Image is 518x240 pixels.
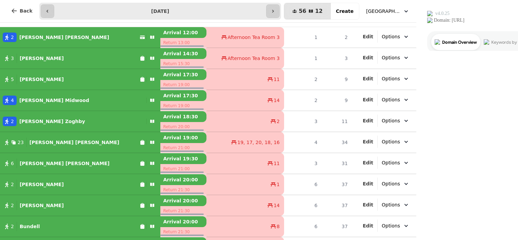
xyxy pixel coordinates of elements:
[20,202,64,209] p: [PERSON_NAME]
[67,39,73,45] img: tab_keywords_by_traffic_grey.svg
[75,40,114,44] div: Keywords by Traffic
[20,223,40,230] p: Bundell
[274,76,280,83] span: 11
[363,97,373,102] span: Edit
[382,180,400,187] span: Options
[363,160,373,165] span: Edit
[160,185,206,195] p: Return 21:30
[363,34,373,39] span: Edit
[160,90,206,101] p: Arrival 17:30
[20,55,64,62] p: [PERSON_NAME]
[363,76,373,81] span: Edit
[321,195,352,216] td: 37
[11,181,14,188] span: 2
[363,180,373,187] button: Edit
[160,48,206,59] p: Arrival 14:30
[321,111,352,132] td: 11
[363,139,373,144] span: Edit
[363,54,373,61] button: Edit
[274,160,280,167] span: 11
[20,8,33,13] span: Back
[19,118,85,125] p: [PERSON_NAME] Zoghby
[26,40,61,44] div: Domain Overview
[274,202,280,209] span: 14
[284,111,321,132] td: 3
[29,139,119,146] p: [PERSON_NAME] [PERSON_NAME]
[160,80,206,89] p: Return 19:00
[382,201,400,208] span: Options
[299,8,306,14] span: 56
[321,153,352,174] td: 31
[321,48,352,69] td: 3
[160,227,206,237] p: Return 21:30
[284,132,321,153] td: 4
[378,115,414,127] button: Options
[284,27,321,48] td: 1
[277,118,280,125] span: 2
[378,220,414,232] button: Options
[160,111,206,122] p: Arrival 18:30
[363,202,373,207] span: Edit
[363,117,373,124] button: Edit
[363,201,373,208] button: Edit
[378,52,414,64] button: Options
[382,159,400,166] span: Options
[11,76,14,83] span: 5
[5,3,38,19] button: Back
[321,27,352,48] td: 2
[382,138,400,145] span: Options
[11,118,14,125] span: 2
[160,132,206,143] p: Arrival 19:00
[160,195,206,206] p: Arrival 20:00
[321,174,352,195] td: 37
[227,34,280,41] span: Afternoon Tea Room 3
[160,101,206,111] p: Return 19:00
[160,174,206,185] p: Arrival 20:00
[363,96,373,103] button: Edit
[321,90,352,111] td: 9
[284,90,321,111] td: 2
[20,160,109,167] p: [PERSON_NAME] [PERSON_NAME]
[160,69,206,80] p: Arrival 17:30
[19,34,109,41] p: [PERSON_NAME] [PERSON_NAME]
[274,97,280,104] span: 14
[284,174,321,195] td: 6
[18,18,48,23] div: Domain: [URL]
[160,153,206,164] p: Arrival 19:30
[331,3,359,19] button: Create
[284,48,321,69] td: 1
[362,5,414,17] button: [GEOGRAPHIC_DATA], [GEOGRAPHIC_DATA]
[11,97,14,104] span: 4
[284,69,321,90] td: 2
[363,181,373,186] span: Edit
[160,143,206,153] p: Return 21:00
[363,138,373,145] button: Edit
[382,33,400,40] span: Options
[160,122,206,132] p: Return 20:00
[382,75,400,82] span: Options
[160,27,206,38] p: Arrival 12:00
[284,153,321,174] td: 3
[18,139,24,146] span: 23
[378,94,414,106] button: Options
[160,206,206,216] p: Return 21:30
[363,159,373,166] button: Edit
[284,3,331,19] button: 5612
[11,55,14,62] span: 3
[382,96,400,103] span: Options
[19,11,33,16] div: v 4.0.25
[20,76,64,83] p: [PERSON_NAME]
[363,118,373,123] span: Edit
[382,117,400,124] span: Options
[315,8,322,14] span: 12
[11,223,14,230] span: 2
[321,69,352,90] td: 9
[227,55,280,62] span: Afternoon Tea Room 3
[321,132,352,153] td: 34
[363,75,373,82] button: Edit
[284,216,321,237] td: 6
[277,223,280,230] span: 8
[11,34,14,41] span: 2
[277,181,280,188] span: 1
[363,55,373,60] span: Edit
